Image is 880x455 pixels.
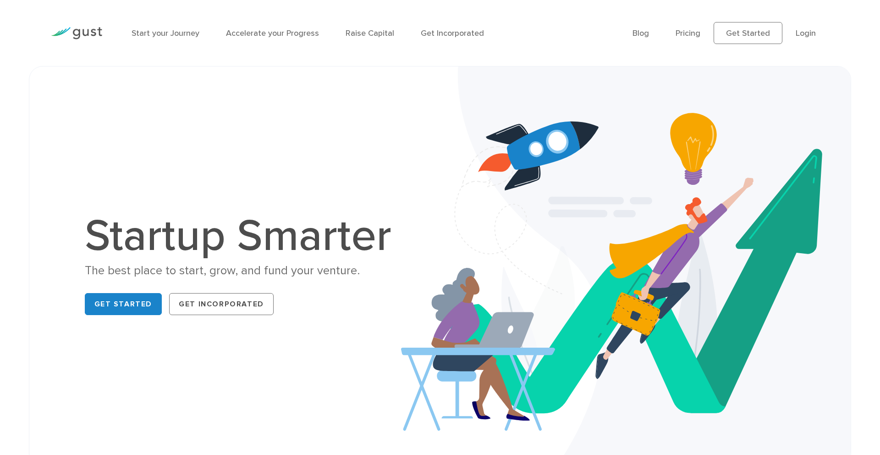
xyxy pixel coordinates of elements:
a: Get Started [714,22,782,44]
a: Accelerate your Progress [226,28,319,38]
a: Blog [632,28,649,38]
a: Get Incorporated [421,28,484,38]
a: Raise Capital [346,28,394,38]
a: Get Started [85,293,162,315]
div: The best place to start, grow, and fund your venture. [85,263,401,279]
a: Pricing [676,28,700,38]
a: Login [796,28,816,38]
a: Start your Journey [132,28,199,38]
h1: Startup Smarter [85,214,401,258]
img: Gust Logo [51,27,102,39]
a: Get Incorporated [169,293,274,315]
